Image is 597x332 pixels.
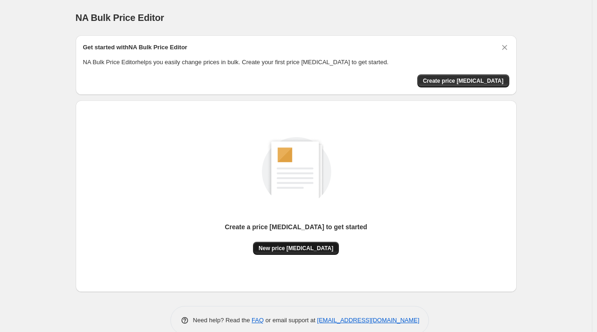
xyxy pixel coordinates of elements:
a: [EMAIL_ADDRESS][DOMAIN_NAME] [317,317,419,324]
span: Create price [MEDICAL_DATA] [423,77,504,85]
span: or email support at [264,317,317,324]
a: FAQ [252,317,264,324]
p: NA Bulk Price Editor helps you easily change prices in bulk. Create your first price [MEDICAL_DAT... [83,58,509,67]
button: Create price change job [417,74,509,87]
button: New price [MEDICAL_DATA] [253,242,339,255]
h2: Get started with NA Bulk Price Editor [83,43,188,52]
button: Dismiss card [500,43,509,52]
p: Create a price [MEDICAL_DATA] to get started [225,222,367,232]
span: NA Bulk Price Editor [76,13,164,23]
span: New price [MEDICAL_DATA] [259,245,333,252]
span: Need help? Read the [193,317,252,324]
